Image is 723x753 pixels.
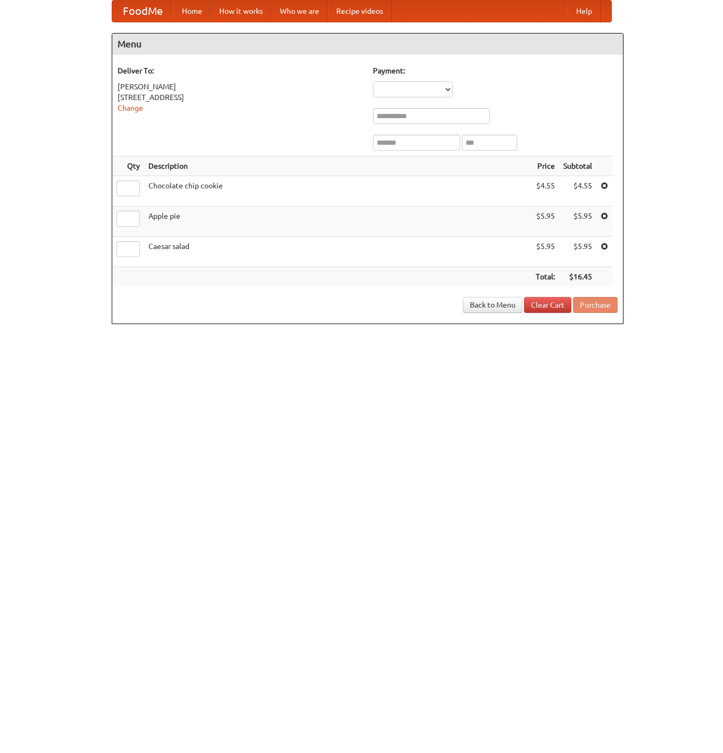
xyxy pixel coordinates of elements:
[559,176,596,206] td: $4.55
[373,65,618,76] h5: Payment:
[531,206,559,237] td: $5.95
[271,1,328,22] a: Who we are
[112,34,623,55] h4: Menu
[118,65,362,76] h5: Deliver To:
[559,156,596,176] th: Subtotal
[144,156,531,176] th: Description
[524,297,571,313] a: Clear Cart
[559,206,596,237] td: $5.95
[531,176,559,206] td: $4.55
[144,237,531,267] td: Caesar salad
[173,1,211,22] a: Home
[531,237,559,267] td: $5.95
[144,176,531,206] td: Chocolate chip cookie
[144,206,531,237] td: Apple pie
[531,267,559,287] th: Total:
[463,297,522,313] a: Back to Menu
[112,1,173,22] a: FoodMe
[568,1,601,22] a: Help
[531,156,559,176] th: Price
[559,237,596,267] td: $5.95
[211,1,271,22] a: How it works
[118,92,362,103] div: [STREET_ADDRESS]
[328,1,392,22] a: Recipe videos
[118,104,143,112] a: Change
[559,267,596,287] th: $16.45
[112,156,144,176] th: Qty
[573,297,618,313] button: Purchase
[118,81,362,92] div: [PERSON_NAME]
